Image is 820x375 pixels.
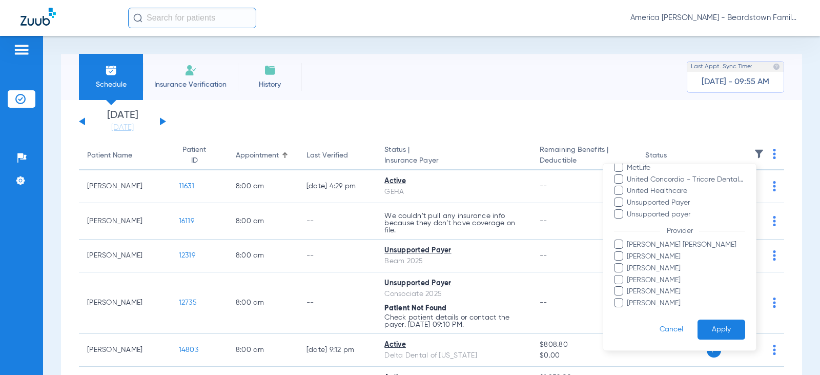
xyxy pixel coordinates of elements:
[660,227,699,234] span: Provider
[645,320,698,340] button: Cancel
[626,174,745,185] span: United Concordia - Tricare Dental Plan
[626,198,745,208] span: Unsupported Payer
[698,320,745,340] button: Apply
[626,298,745,309] span: [PERSON_NAME]
[626,163,745,173] span: MetLife
[626,209,745,220] span: Unsupported payer
[626,251,745,262] span: [PERSON_NAME]
[626,286,745,297] span: [PERSON_NAME]
[626,186,745,196] span: United Healthcare
[626,263,745,274] span: [PERSON_NAME]
[626,275,745,286] span: [PERSON_NAME]
[626,240,745,250] span: [PERSON_NAME] [PERSON_NAME]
